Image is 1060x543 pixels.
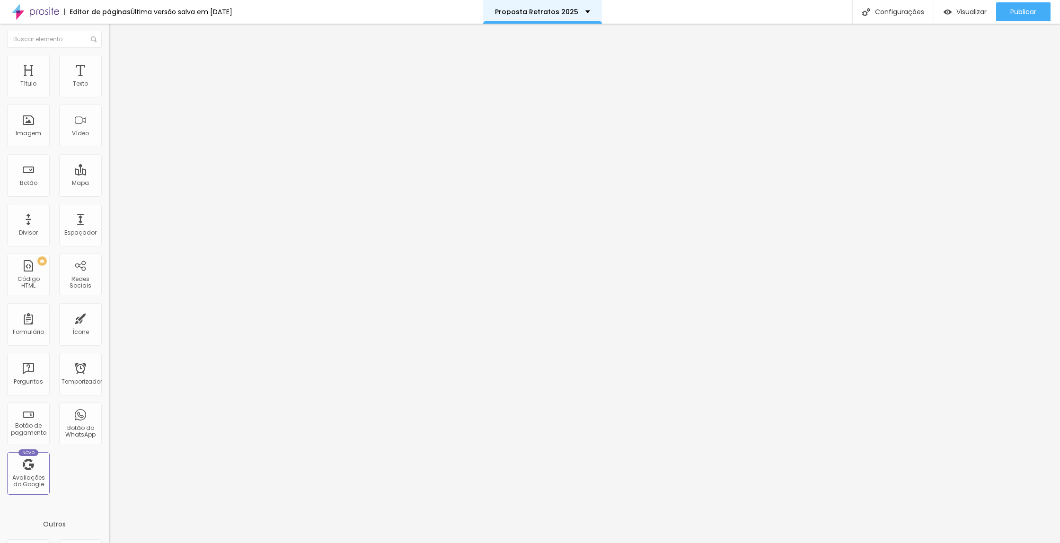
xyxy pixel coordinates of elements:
[131,7,232,17] font: Última versão salva em [DATE]
[73,79,88,88] font: Texto
[14,377,43,385] font: Perguntas
[109,24,1060,543] iframe: Editor
[43,519,66,529] font: Outros
[91,36,97,42] img: Ícone
[65,424,96,438] font: Botão do WhatsApp
[12,473,45,488] font: Avaliações do Google
[62,377,102,385] font: Temporizador
[11,421,46,436] font: Botão de pagamento
[72,179,89,187] font: Mapa
[16,129,41,137] font: Imagem
[934,2,996,21] button: Visualizar
[70,7,131,17] font: Editor de páginas
[495,7,578,17] font: Proposta Retratos 2025
[20,179,37,187] font: Botão
[72,328,89,336] font: Ícone
[996,2,1051,21] button: Publicar
[1010,7,1036,17] font: Publicar
[956,7,987,17] font: Visualizar
[70,275,91,289] font: Redes Sociais
[19,228,38,236] font: Divisor
[18,275,40,289] font: Código HTML
[13,328,44,336] font: Formulário
[20,79,36,88] font: Título
[875,7,924,17] font: Configurações
[7,31,102,48] input: Buscar elemento
[944,8,952,16] img: view-1.svg
[862,8,870,16] img: Ícone
[22,450,35,455] font: Novo
[64,228,97,236] font: Espaçador
[72,129,89,137] font: Vídeo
